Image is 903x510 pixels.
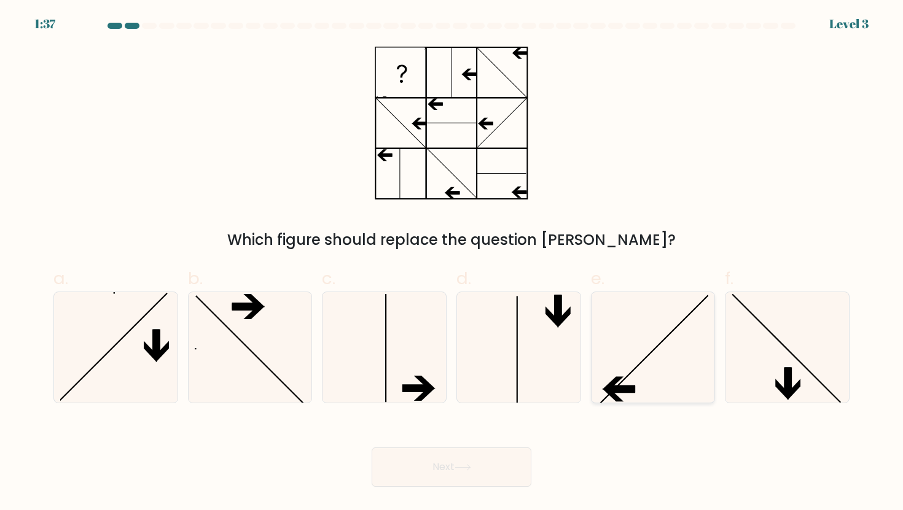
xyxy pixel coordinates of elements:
span: a. [53,266,68,290]
div: Which figure should replace the question [PERSON_NAME]? [61,229,842,251]
span: d. [456,266,471,290]
span: c. [322,266,335,290]
div: 1:37 [34,15,55,33]
button: Next [372,447,531,487]
div: Level 3 [829,15,869,33]
span: e. [591,266,604,290]
span: f. [725,266,733,290]
span: b. [188,266,203,290]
